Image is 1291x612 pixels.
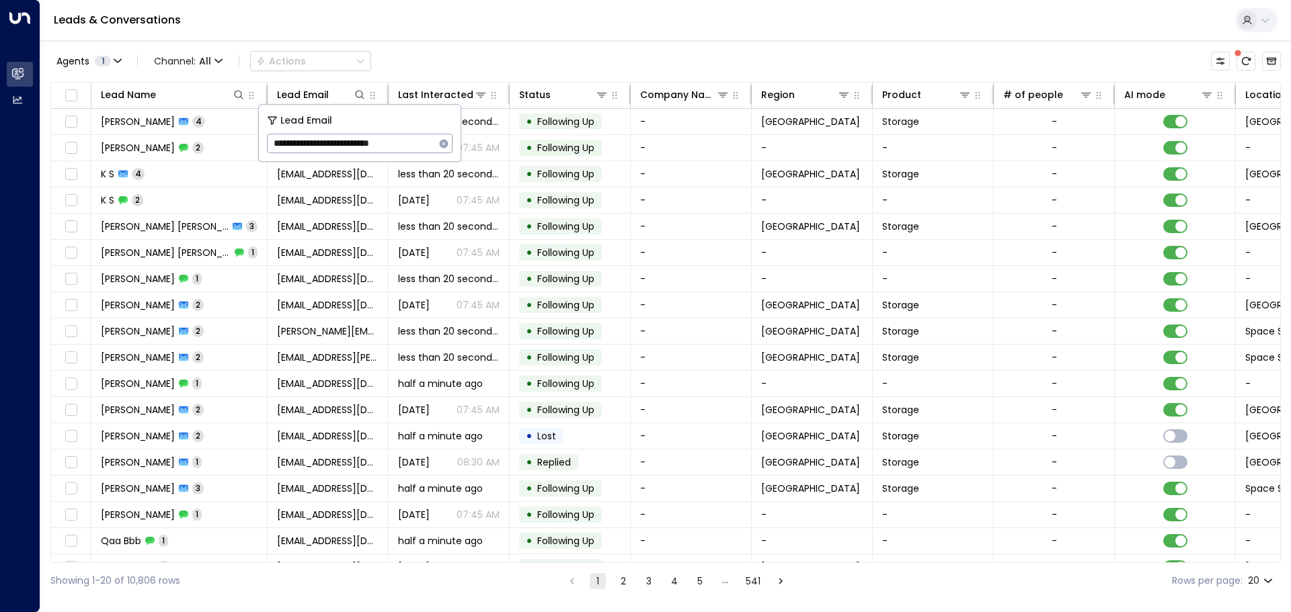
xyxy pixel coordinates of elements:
button: Archived Leads [1262,52,1281,71]
span: Replied [537,455,571,469]
span: Following Up [537,508,594,521]
span: 2 [132,194,143,206]
span: K S [101,167,114,181]
p: 07:45 AM [457,193,500,207]
td: - [631,502,752,527]
div: Location [1245,87,1288,103]
div: - [1052,324,1057,338]
span: Shropshire [761,298,860,312]
div: Last Interacted [398,87,487,103]
td: - [873,266,994,292]
span: Qaa Bbb [101,560,141,574]
td: - [752,187,873,213]
span: Toggle select row [63,166,79,183]
span: Toggle select row [63,402,79,419]
span: Richard Ackroyd [101,324,175,338]
p: 07:45 AM [457,298,500,312]
td: - [631,371,752,396]
div: Status [519,87,609,103]
span: Storage [882,220,919,233]
div: • [526,398,533,421]
div: - [1052,272,1057,286]
span: Following Up [537,324,594,338]
span: 1 [192,273,202,284]
span: 3 [246,220,258,232]
span: less than 20 seconds ago [398,220,500,233]
span: Sep 01, 2025 [398,193,430,207]
span: 2 [192,430,204,441]
td: - [631,187,752,213]
span: Luke Smith [101,272,175,286]
td: - [631,266,752,292]
div: AI mode [1124,87,1214,103]
div: # of people [1003,87,1093,103]
span: Channel: [149,52,228,71]
span: Storage [882,429,919,443]
span: Birmingham [761,351,860,364]
span: Siobhan Butler [101,482,175,495]
span: less than 20 seconds ago [398,351,500,364]
button: Customize [1211,52,1230,71]
td: - [631,214,752,239]
div: - [1052,403,1057,417]
span: aaa@bb.com [277,560,379,574]
span: Birmingham [761,403,860,417]
td: - [631,476,752,501]
div: - [1052,429,1057,443]
span: hsarwar4237@gmail.com [277,429,379,443]
span: less than 20 seconds ago [398,324,500,338]
div: Product [882,87,921,103]
td: - [631,528,752,554]
span: Following Up [537,246,594,259]
div: … [717,573,734,589]
span: London [761,220,860,233]
span: khgyhh@gmail.com [277,167,379,181]
td: - [873,371,994,396]
td: - [873,528,994,554]
button: Go to page 541 [743,573,763,589]
span: 2 [192,351,204,363]
td: - [752,528,873,554]
span: Following Up [537,351,594,364]
span: aaa@bb.com [277,534,379,548]
div: - [1052,167,1057,181]
button: Channel:All [149,52,228,71]
td: - [752,371,873,396]
div: • [526,529,533,552]
td: - [631,318,752,344]
td: - [752,240,873,265]
label: Rows per page: [1172,574,1243,588]
span: less than 20 seconds ago [398,272,500,286]
div: • [526,346,533,369]
span: creeks.pretext-0l@icloud.com [277,377,379,390]
td: - [631,423,752,449]
span: Menko Mehovic [101,141,175,155]
span: Lead Email [280,113,332,128]
span: 1 [95,56,111,67]
span: Aug 26, 2025 [398,455,430,469]
span: Marco Antonio Fernanda Martins da Mota [101,246,231,259]
span: khgyhh@gmail.com [277,193,379,207]
span: 1 [248,247,258,258]
div: - [1052,560,1057,574]
a: Leads & Conversations [54,12,181,28]
div: - [1052,115,1057,128]
span: 2 [192,299,204,310]
span: Yesterday [398,403,430,417]
span: Toggle select row [63,245,79,261]
p: 07:45 AM [457,508,500,521]
span: Storage [882,560,919,574]
span: There are new threads available. Refresh the grid to view the latest updates. [1237,52,1255,71]
td: - [631,161,752,187]
span: luke.smith7895@gmail.com [277,298,379,312]
nav: pagination navigation [563,572,789,589]
button: Actions [250,51,371,71]
span: motamotocycles@gmail.com [277,246,379,259]
td: - [631,135,752,161]
span: Following Up [537,141,594,155]
span: 1 [192,509,202,520]
span: 1 [159,535,168,546]
span: Following Up [537,220,594,233]
td: - [631,345,752,370]
span: Surrey [761,324,860,338]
